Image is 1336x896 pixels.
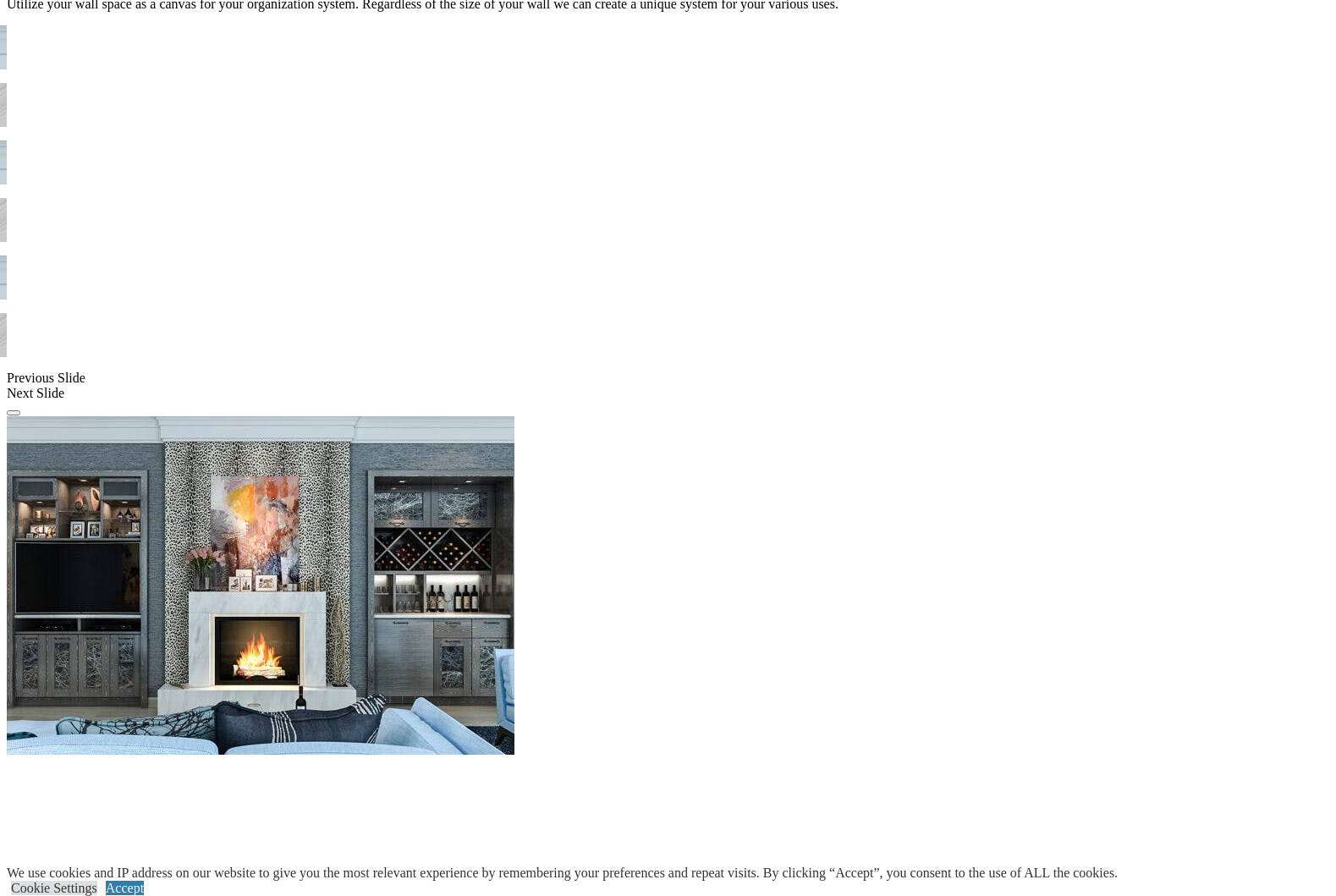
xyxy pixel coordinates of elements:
[7,410,20,415] button: Click here to pause slide show
[7,386,1329,401] div: Next Slide
[7,416,514,755] img: Banner for mobile view
[11,881,97,895] a: Cookie Settings
[7,866,1118,881] div: We use cookies and IP address on our website to give you the most relevant experience by remember...
[7,371,1329,386] div: Previous Slide
[106,881,144,895] a: Accept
